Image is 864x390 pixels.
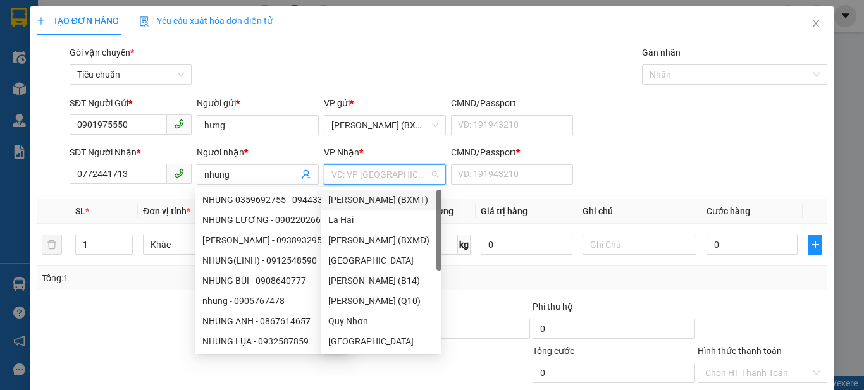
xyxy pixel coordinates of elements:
span: VP Nhận [324,147,359,157]
span: kg [458,235,471,255]
div: Quy Nhơn [328,314,434,328]
span: phone [174,168,184,178]
div: Đà Nẵng [321,331,441,351]
div: NHUNG BÙI - 0908640777 [202,274,343,288]
div: Phí thu hộ [533,300,695,319]
span: SL [75,206,85,216]
div: NHUNG(LINH) - 0912548590 [202,253,343,267]
div: Quy Nhơn [321,311,441,331]
span: Gói vận chuyển [70,47,134,58]
div: SĐT Người Gửi [70,96,192,110]
div: NHUNG(LINH) - 0912548590 [195,250,350,271]
div: [PERSON_NAME] (BXMĐ) [328,233,434,247]
div: [PERSON_NAME] (BXMT) [328,193,434,207]
span: TẠO ĐƠN HÀNG [37,16,119,26]
div: NHUNG LỤA - 0932587859 [202,334,343,348]
div: La Hai [321,210,441,230]
div: Tổng: 1 [42,271,335,285]
div: NHUNG LỤA - 0932587859 [195,331,350,351]
div: Hồ Chí Minh (BXMT) [321,190,441,210]
div: [GEOGRAPHIC_DATA] [328,334,434,348]
div: [PERSON_NAME] (Q10) [328,294,434,308]
div: Người nhận [197,145,319,159]
span: Hồ Chí Minh (BXMĐ) [331,116,438,135]
button: plus [808,235,822,255]
span: Yêu cầu xuất hóa đơn điện tử [139,16,273,26]
div: NHUNG VƯƠNG - 0938932955 [195,230,350,250]
span: Đơn vị tính [143,206,190,216]
span: plus [808,240,822,250]
div: NHUNG 0359692755 - 0944332792 [202,193,343,207]
span: Tiêu chuẩn [77,65,184,84]
div: [PERSON_NAME] - 0938932955 [202,233,343,247]
div: [GEOGRAPHIC_DATA] [328,253,434,267]
div: VP gửi [324,96,446,110]
span: phone [174,119,184,129]
div: Hồ Chí Minh (Q10) [321,291,441,311]
input: Ghi Chú [583,235,696,255]
span: Khác [151,235,249,254]
div: CMND/Passport [451,145,573,159]
div: CMND/Passport [451,96,573,110]
div: [PERSON_NAME] (B14) [328,274,434,288]
button: Close [798,6,834,42]
input: 0 [481,235,572,255]
span: close [811,18,821,28]
img: icon [139,16,149,27]
span: user-add [301,169,311,180]
div: SĐT Người Nhận [70,145,192,159]
div: Người gửi [197,96,319,110]
div: Hồ Chí Minh (BXMĐ) [321,230,441,250]
th: Ghi chú [577,199,701,224]
div: nhung - 0905767478 [195,291,350,311]
div: nhung - 0905767478 [202,294,343,308]
label: Gán nhãn [642,47,681,58]
div: NHUNG ANH - 0867614657 [195,311,350,331]
div: Tuy Hòa [321,250,441,271]
div: NHUNG BÙI - 0908640777 [195,271,350,291]
span: plus [37,16,46,25]
div: NHUNG LƯƠNG - 0902202669 [195,210,350,230]
span: Giá trị hàng [481,206,528,216]
button: delete [42,235,62,255]
div: La Hai [328,213,434,227]
span: Cước hàng [707,206,750,216]
div: NHUNG 0359692755 - 0944332792 [195,190,350,210]
div: NHUNG ANH - 0867614657 [202,314,343,328]
label: Hình thức thanh toán [698,346,782,356]
span: Tổng cước [533,346,574,356]
div: NHUNG LƯƠNG - 0902202669 [202,213,343,227]
div: Hồ Chí Minh (B14) [321,271,441,291]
